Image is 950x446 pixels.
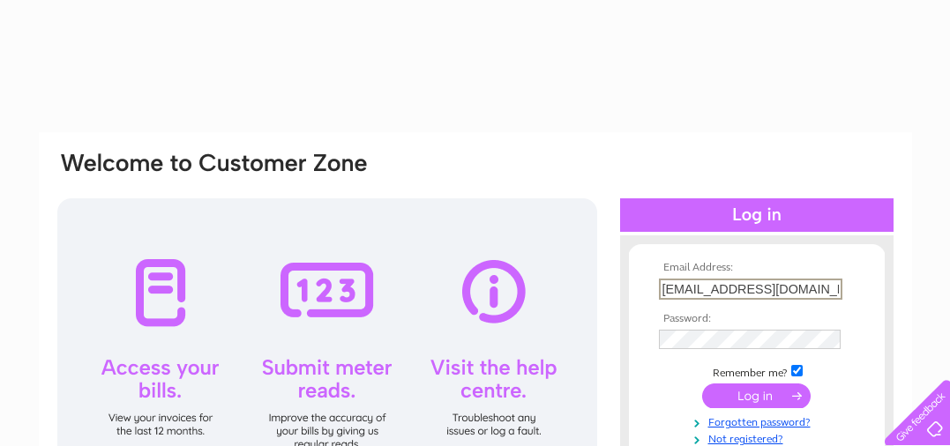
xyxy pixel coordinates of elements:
input: Submit [702,383,811,408]
a: Not registered? [659,429,859,446]
td: Remember me? [655,362,859,380]
a: Forgotten password? [659,413,859,429]
th: Password: [655,313,859,325]
th: Email Address: [655,262,859,274]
